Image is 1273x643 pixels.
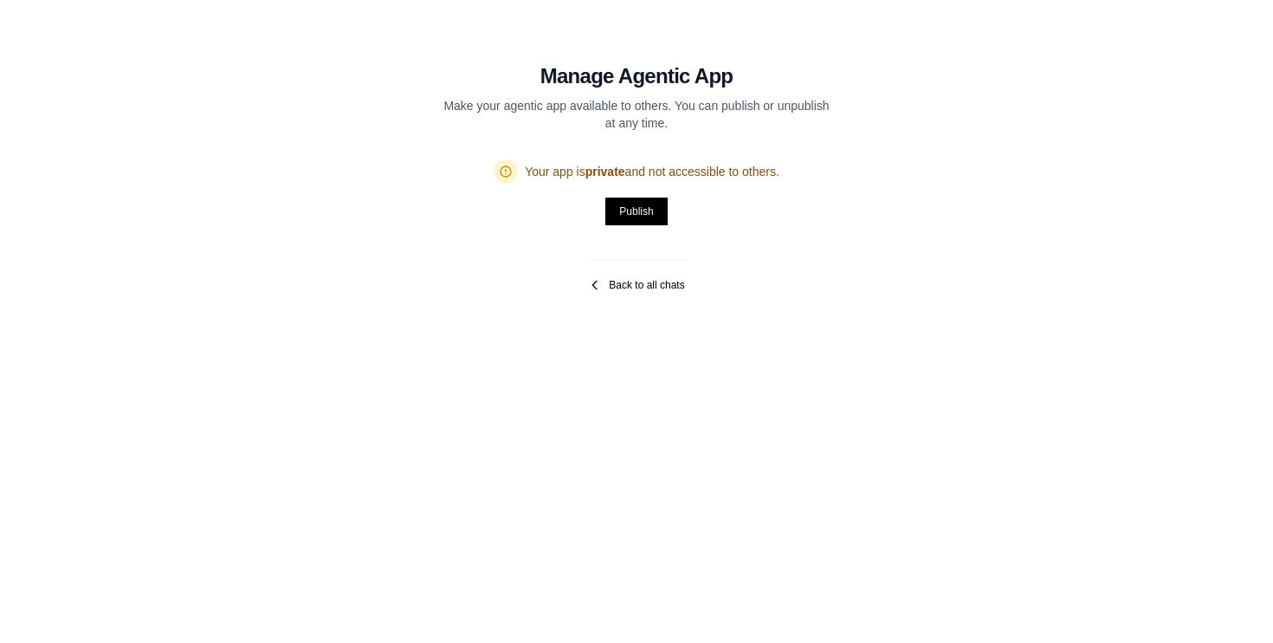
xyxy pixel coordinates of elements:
[585,165,625,179] span: private
[540,62,733,90] h1: Manage Agentic App
[605,198,667,225] button: Publish
[443,97,830,132] p: Make your agentic app available to others. You can publish or unpublish at any time.
[588,278,684,292] a: Back to all chats
[525,163,779,180] span: Your app is and not accessible to others.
